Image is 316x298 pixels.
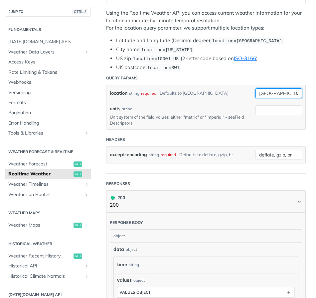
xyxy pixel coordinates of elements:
span: values [117,277,132,284]
span: Error Handling [8,120,89,127]
a: Formats [5,98,91,108]
a: ISO-3166 [234,55,256,61]
div: required [161,150,176,159]
div: Defaults to deflate, gzip, br [179,150,233,159]
a: Historical APIShow subpages for Historical API [5,261,91,271]
div: values object [119,290,151,295]
span: Formats [8,99,89,106]
span: Weather Maps [8,222,72,229]
div: Response body [110,220,143,226]
span: location=[US_STATE] [141,48,192,52]
a: Weather Data LayersShow subpages for Weather Data Layers [5,47,91,57]
span: Historical Climate Normals [8,273,82,280]
h2: Weather Maps [5,210,91,216]
a: Access Keys [5,57,91,67]
button: Show subpages for Weather Timelines [84,182,89,187]
li: UK postcode [116,64,306,71]
span: Weather Recent History [8,253,72,259]
div: Headers [106,137,125,143]
div: string [122,106,132,112]
div: Query Params [106,75,138,81]
p: Unit system of the field values, either "metric" or "imperial" - see [110,114,245,126]
label: time [117,260,127,269]
span: Weather on Routes [8,191,82,198]
div: string [129,260,139,269]
span: Historical API [8,263,82,269]
li: Latitude and Longitude (Decimal degree) [116,37,306,45]
span: Versioning [8,89,89,96]
a: Pagination [5,108,91,118]
li: City name [116,46,306,53]
div: required [141,88,156,98]
button: Show subpages for Historical Climate Normals [84,274,89,279]
a: Webhooks [5,77,91,87]
label: accept-encoding [110,150,147,159]
span: Webhooks [8,79,89,86]
span: get [74,171,82,177]
a: Versioning [5,88,91,98]
span: Rate Limiting & Tokens [8,69,89,76]
a: Weather Mapsget [5,220,91,230]
span: Pagination [8,110,89,116]
a: Weather TimelinesShow subpages for Weather Timelines [5,179,91,189]
h2: Historical Weather [5,241,91,247]
div: string [129,88,139,98]
span: Weather Forecast [8,161,72,167]
a: Weather on RoutesShow subpages for Weather on Routes [5,190,91,200]
span: Weather Timelines [8,181,82,188]
span: data [113,246,124,253]
a: Rate Limiting & Tokens [5,67,91,77]
a: Weather Recent Historyget [5,251,91,261]
div: object [110,230,300,242]
a: Error Handling [5,118,91,128]
span: get [74,223,82,228]
button: Show subpages for Tools & Libraries [84,131,89,136]
span: location=[GEOGRAPHIC_DATA] [212,39,282,44]
a: Weather Forecastget [5,159,91,169]
button: Show subpages for Weather Data Layers [84,50,89,55]
span: location=10001 US [133,56,179,61]
button: JUMP TOCTRL-/ [5,7,91,17]
h2: [DATE][DOMAIN_NAME] API [5,292,91,298]
span: [DATE][DOMAIN_NAME] APIs [8,39,89,45]
div: object [126,247,137,252]
span: 200 [111,196,115,200]
a: Tools & LibrariesShow subpages for Tools & Libraries [5,128,91,138]
div: Defaults to [GEOGRAPHIC_DATA] [160,88,229,98]
span: Access Keys [8,59,89,65]
svg: Chevron [297,199,302,204]
button: Show subpages for Weather on Routes [84,192,89,197]
p: 200 [110,201,125,209]
div: Responses [106,181,130,187]
span: CTRL-/ [73,9,87,14]
div: 200 [110,194,125,201]
h2: Weather Forecast & realtime [5,149,91,155]
div: string [149,150,159,159]
label: location [110,88,127,98]
h2: Fundamentals [5,27,91,33]
span: location=SW1 [147,65,179,70]
span: get [74,161,82,167]
span: Tools & Libraries [8,130,82,137]
p: Using the Realtime Weather API you can access current weather information for your location in mi... [106,9,306,32]
span: Weather Data Layers [8,49,82,55]
label: units [110,105,120,112]
button: values object [117,287,294,297]
span: Realtime Weather [8,171,72,177]
div: object [133,277,145,283]
li: US zip (2-letter code based on ) [116,55,306,62]
a: Historical Climate NormalsShow subpages for Historical Climate Normals [5,271,91,281]
button: 200 200200 [110,194,302,209]
button: Show subpages for Historical API [84,263,89,269]
a: Realtime Weatherget [5,169,91,179]
span: get [74,253,82,259]
a: Field Descriptors [110,114,244,126]
a: [DATE][DOMAIN_NAME] APIs [5,37,91,47]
